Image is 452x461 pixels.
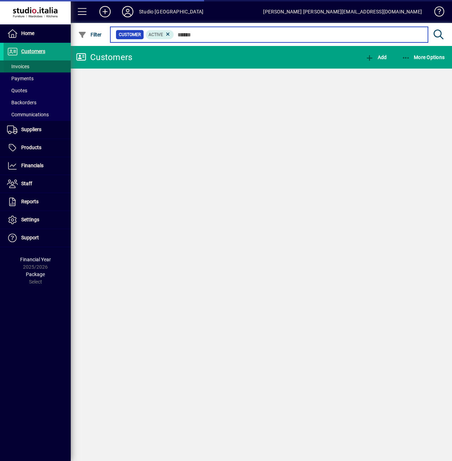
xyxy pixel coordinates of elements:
span: More Options [402,54,445,60]
span: Home [21,30,34,36]
div: Studio [GEOGRAPHIC_DATA] [139,6,203,17]
span: Settings [21,217,39,222]
button: Add [94,5,116,18]
span: Filter [78,32,102,37]
a: Quotes [4,84,71,97]
span: Financials [21,163,44,168]
div: Customers [76,52,132,63]
a: Backorders [4,97,71,109]
span: Invoices [7,64,29,69]
span: Reports [21,199,39,204]
a: Staff [4,175,71,193]
button: Filter [76,28,104,41]
span: Staff [21,181,32,186]
a: Invoices [4,60,71,72]
a: Reports [4,193,71,211]
button: More Options [400,51,447,64]
span: Support [21,235,39,240]
a: Settings [4,211,71,229]
span: Active [149,32,163,37]
a: Knowledge Base [429,1,443,24]
span: Financial Year [20,257,51,262]
span: Products [21,145,41,150]
div: [PERSON_NAME] [PERSON_NAME][EMAIL_ADDRESS][DOMAIN_NAME] [263,6,422,17]
a: Support [4,229,71,247]
span: Package [26,272,45,277]
span: Customers [21,48,45,54]
a: Communications [4,109,71,121]
a: Home [4,25,71,42]
a: Financials [4,157,71,175]
a: Payments [4,72,71,84]
a: Products [4,139,71,157]
span: Communications [7,112,49,117]
span: Customer [119,31,141,38]
a: Suppliers [4,121,71,139]
span: Backorders [7,100,36,105]
span: Quotes [7,88,27,93]
span: Suppliers [21,127,41,132]
mat-chip: Activation Status: Active [146,30,174,39]
button: Profile [116,5,139,18]
button: Add [364,51,388,64]
span: Add [365,54,387,60]
span: Payments [7,76,34,81]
